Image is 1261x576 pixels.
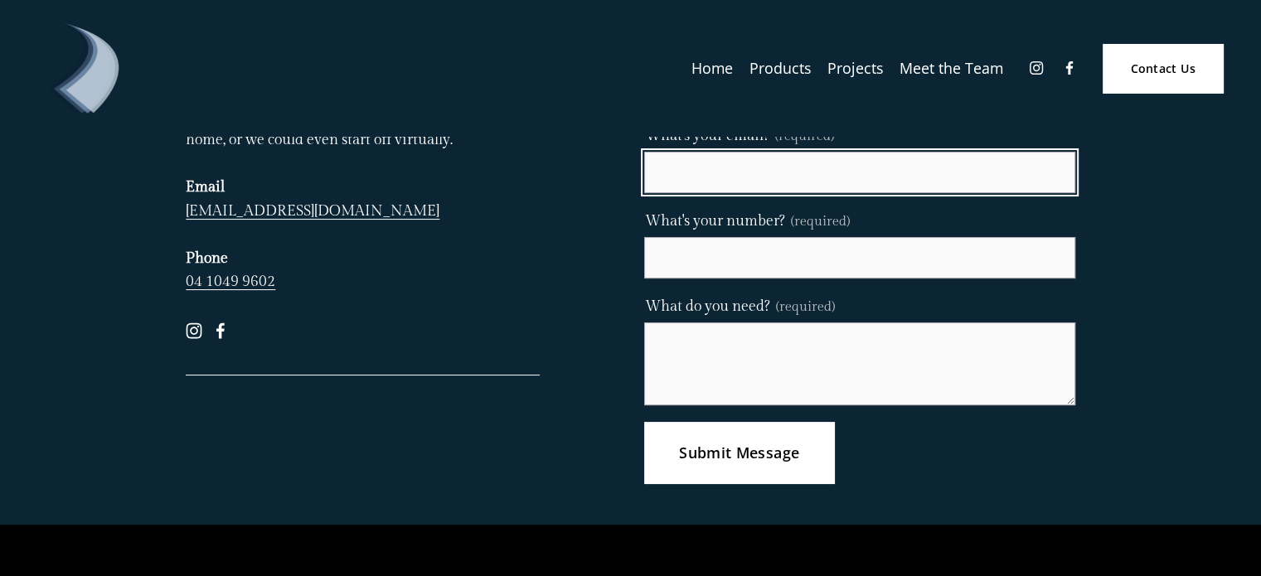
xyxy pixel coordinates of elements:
[212,322,229,339] a: Facebook
[1028,60,1045,76] a: Instagram
[644,295,769,319] span: What do you need?
[791,215,850,229] span: (required)
[186,322,202,339] a: Instagram
[186,178,225,196] strong: Email
[644,210,783,234] span: What's your number?
[900,54,1003,84] a: Meet the Team
[1061,60,1078,76] a: Facebook
[679,443,799,462] span: Submit Message
[186,249,228,267] strong: Phone
[38,22,129,114] img: Debonair | Curtains, Blinds, Shutters &amp; Awnings
[186,273,275,290] a: 04 1049 9602
[644,422,833,483] button: Submit MessageSubmit Message
[749,54,811,84] a: folder dropdown
[691,54,733,84] a: Home
[776,297,835,318] span: (required)
[186,81,540,294] p: Get in touch with us and we’ll call you right back to arrange the best time to visit you on-site,...
[749,55,811,81] span: Products
[775,126,834,148] span: (required)
[827,54,883,84] a: Projects
[186,202,439,220] a: [EMAIL_ADDRESS][DOMAIN_NAME]
[1103,44,1223,93] a: Contact Us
